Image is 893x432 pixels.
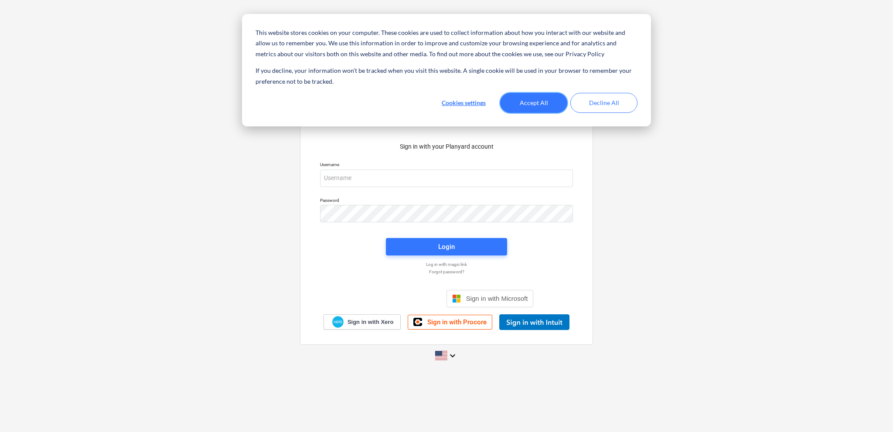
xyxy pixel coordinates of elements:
[332,316,344,328] img: Xero logo
[447,350,458,361] i: keyboard_arrow_down
[355,289,444,308] iframe: Sign in with Google Button
[500,93,567,113] button: Accept All
[256,65,637,87] p: If you decline, your information won’t be tracked when you visit this website. A single cookie wi...
[320,162,573,169] p: Username
[452,294,461,303] img: Microsoft logo
[320,142,573,151] p: Sign in with your Planyard account
[316,262,577,267] a: Log in with magic link
[386,238,507,255] button: Login
[438,241,455,252] div: Login
[466,295,528,302] span: Sign in with Microsoft
[316,269,577,275] a: Forgot password?
[849,390,893,432] iframe: Chat Widget
[320,170,573,187] input: Username
[242,14,651,126] div: Cookie banner
[430,93,497,113] button: Cookies settings
[256,27,637,60] p: This website stores cookies on your computer. These cookies are used to collect information about...
[320,197,573,205] p: Password
[408,315,492,330] a: Sign in with Procore
[570,93,637,113] button: Decline All
[324,314,401,330] a: Sign in with Xero
[348,318,393,326] span: Sign in with Xero
[427,318,487,326] span: Sign in with Procore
